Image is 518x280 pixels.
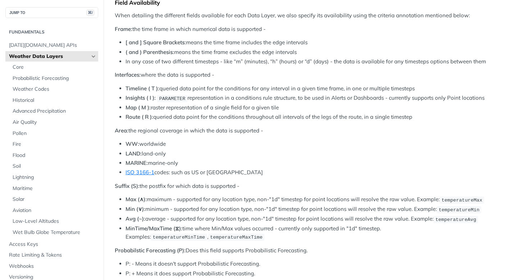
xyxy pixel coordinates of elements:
li: representation in a conditions rule structure, to be used in Alerts or Dashboards - currently sup... [126,94,507,102]
p: When detailing the different fields available for each Data Layer, we also specify its availabili... [115,12,507,20]
span: Pollen [13,130,96,137]
a: Rate Limiting & Tokens [5,250,98,261]
span: Core [13,64,96,71]
strong: Timeline ( T ): [126,85,159,92]
span: Soil [13,163,96,170]
p: the regional coverage in which the data is supported - [115,127,507,135]
span: Access Keys [9,241,96,248]
a: Wet Bulb Globe Temperature [9,227,98,238]
strong: Probabilstic Forecasting (P): [115,247,186,254]
span: Weather Codes [13,86,96,93]
a: Weather Codes [9,84,98,95]
a: Fire [9,139,98,150]
span: Weather Data Layers [9,53,89,60]
strong: [ and ] Square Brackets: [126,39,186,46]
button: JUMP TO⌘/ [5,7,98,18]
strong: Area: [115,127,128,134]
li: P: + Means it does support Probabilistic Forecasting. [126,270,507,278]
a: Air Quality [9,117,98,128]
button: Hide subpages for Weather Data Layers [91,54,96,59]
li: worldwide [126,140,507,148]
span: temperatureMinTime [153,235,205,240]
span: Maritime [13,185,96,192]
span: Low-Level Altitudes [13,218,96,225]
strong: Frame: [115,26,132,32]
span: Wet Bulb Globe Temperature [13,229,96,236]
strong: Min (∨): [126,206,145,212]
li: codes: such as US or [GEOGRAPHIC_DATA] [126,168,507,177]
p: the postfix for which data is supported - [115,182,507,190]
strong: Max (∧): [126,196,147,203]
li: time where Min/Max values occurred - currently only supported in "1d" timestep. Examples: , [126,225,507,241]
strong: Map ( M ): [126,104,151,111]
a: Weather Data LayersHide subpages for Weather Data Layers [5,51,98,62]
a: Historical [9,95,98,106]
a: Maritime [9,183,98,194]
li: maximum - supported for any location type, non-"1d" timestep for point locations will resolve the... [126,195,507,204]
span: Rate Limiting & Tokens [9,252,96,259]
strong: LAND: [126,150,142,157]
li: minimum - supported for any location type, non-"1d" timestep for point locations will resolve the... [126,205,507,213]
a: Advanced Precipitation [9,106,98,117]
span: temperatureAvg [435,217,476,222]
span: Historical [13,97,96,104]
span: ⌘/ [86,10,94,16]
strong: ( and ) Parenthesis: [126,49,174,55]
a: ISO 3166-1 [126,169,154,176]
span: Fire [13,141,96,148]
li: means the time frame excludes the edge intervals [126,48,507,57]
span: Aviation [13,207,96,214]
a: Low-Level Altitudes [9,216,98,227]
p: Does this field supports Probabilistic Forecasting. [115,247,507,255]
li: average - supported for any location type, non-"1d" timestep for point locations will resolve the... [126,215,507,223]
li: queried data point for the conditions for any interval in a given time frame, in one or multiple ... [126,85,507,93]
a: Flood [9,150,98,161]
strong: Route ( R ): [126,113,153,120]
span: temperatureMaxTime [210,235,263,240]
a: Core [9,62,98,73]
span: Flood [13,152,96,159]
span: temperatureMin [439,207,479,212]
span: Webhooks [9,263,96,270]
span: PARAMETER [159,96,185,101]
li: P: - Means it doesn't support Probabilistic Forecasting. [126,260,507,268]
li: means the time frame includes the edge intervals [126,39,507,47]
span: Advanced Precipitation [13,108,96,115]
a: Access Keys [5,239,98,250]
a: Solar [9,194,98,205]
span: Air Quality [13,119,96,126]
a: Soil [9,161,98,172]
a: [DATE][DOMAIN_NAME] APIs [5,40,98,51]
strong: Suffix (S): [115,182,140,189]
a: Aviation [9,205,98,216]
span: Solar [13,196,96,203]
a: Pollen [9,128,98,139]
li: land-only [126,150,507,158]
li: queried data point for the conditions throughout all intervals of the legs of the route, in a sin... [126,113,507,121]
span: Lightning [13,174,96,181]
li: raster representation of a single field for a given tile [126,104,507,112]
strong: Avg (~): [126,215,145,222]
strong: MARINE: [126,159,148,166]
a: Lightning [9,172,98,183]
li: marine-only [126,159,507,167]
strong: MinTime/MaxTime (⧖): [126,225,182,232]
h2: Fundamentals [5,29,98,35]
span: [DATE][DOMAIN_NAME] APIs [9,42,96,49]
p: the time frame in which numerical data is supported - [115,25,507,33]
span: Probabilistic Forecasting [13,75,96,82]
strong: WW: [126,140,139,147]
span: temperatureMax [441,197,482,203]
a: Webhooks [5,261,98,272]
p: where the data is supported - [115,71,507,79]
strong: Interfaces: [115,71,141,78]
a: Probabilistic Forecasting [9,73,98,84]
li: In any case of two different timesteps - like “m” (minutes), “h” (hours) or “d” (days) - the data... [126,58,507,66]
strong: Insights ( I ): [126,94,156,101]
